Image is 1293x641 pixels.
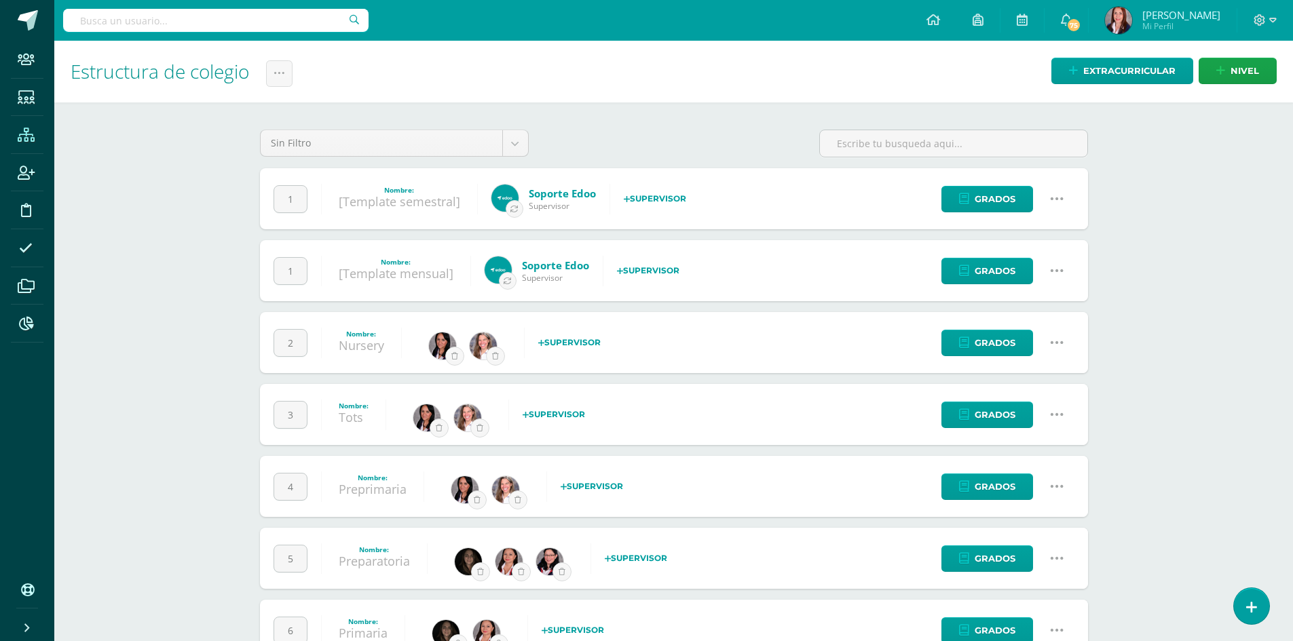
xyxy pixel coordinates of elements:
a: Grados [941,545,1033,572]
span: [PERSON_NAME] [1142,8,1220,22]
img: 95b1422825c5100e2aaa93b3ef316e52.png [454,404,481,431]
a: Sin Filtro [261,130,528,156]
strong: Supervisor [538,337,601,347]
span: Grados [975,546,1015,571]
span: Grados [975,330,1015,355]
strong: Nombre: [381,257,411,267]
a: Grados [941,186,1033,212]
img: 95b1422825c5100e2aaa93b3ef316e52.png [470,332,497,360]
strong: Supervisor [617,265,679,275]
span: 75 [1066,18,1081,33]
span: Grados [975,187,1015,212]
a: Grados [941,258,1033,284]
a: Preparatoria [339,553,410,569]
span: Sin Filtro [271,130,492,156]
a: Grados [941,473,1033,500]
img: 18534673e568e98e861d33ecf8238f05.png [495,548,523,575]
a: Soporte Edoo [529,187,596,200]
a: [Template mensual] [339,265,453,281]
img: f37600cedc3756b8686e0a7b9a35df1e.png [451,476,479,503]
img: 9aea47ac886aca8053230e70e601e10c.png [485,256,512,284]
img: 95b1422825c5100e2aaa93b3ef316e52.png [492,476,519,503]
span: Grados [975,402,1015,427]
strong: Nombre: [346,329,376,338]
img: f37600cedc3756b8686e0a7b9a35df1e.png [413,404,441,431]
span: Mi Perfil [1142,20,1220,32]
a: Primaria [339,625,388,641]
span: Estructura de colegio [71,58,249,84]
img: bada8757aa15564341051902f82b9beb.png [536,548,563,575]
img: f37600cedc3756b8686e0a7b9a35df1e.png [429,332,456,360]
a: Grados [941,330,1033,356]
span: Grados [975,258,1015,284]
strong: Supervisor [523,409,585,419]
a: Tots [339,409,363,425]
span: Extracurricular [1083,58,1176,83]
a: Nursery [339,337,384,353]
span: nivel [1231,58,1259,83]
input: Busca un usuario... [63,9,369,32]
strong: Supervisor [561,481,623,491]
a: Soporte Edoo [522,258,589,272]
span: Grados [975,474,1015,499]
a: [Template semestral] [339,193,460,210]
strong: Nombre: [359,545,389,554]
strong: Nombre: [384,185,414,195]
a: Grados [941,402,1033,428]
img: 6dfe076c7c100b88f72755eb94e8d1c6.png [455,548,482,575]
a: nivel [1199,58,1277,84]
input: Escribe tu busqueda aqui... [820,130,1087,157]
a: Extracurricular [1051,58,1193,84]
strong: Supervisor [605,553,667,563]
span: Supervisor [529,200,596,212]
strong: Supervisor [542,625,604,635]
span: Supervisor [522,272,589,284]
img: 9aea47ac886aca8053230e70e601e10c.png [491,184,519,212]
strong: Nombre: [348,617,378,626]
strong: Nombre: [358,473,388,482]
img: f519f5c71b4249acbc874d735f4f43e2.png [1105,7,1132,34]
strong: Supervisor [624,193,686,203]
strong: Nombre: [339,401,369,410]
a: Preprimaria [339,481,407,497]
